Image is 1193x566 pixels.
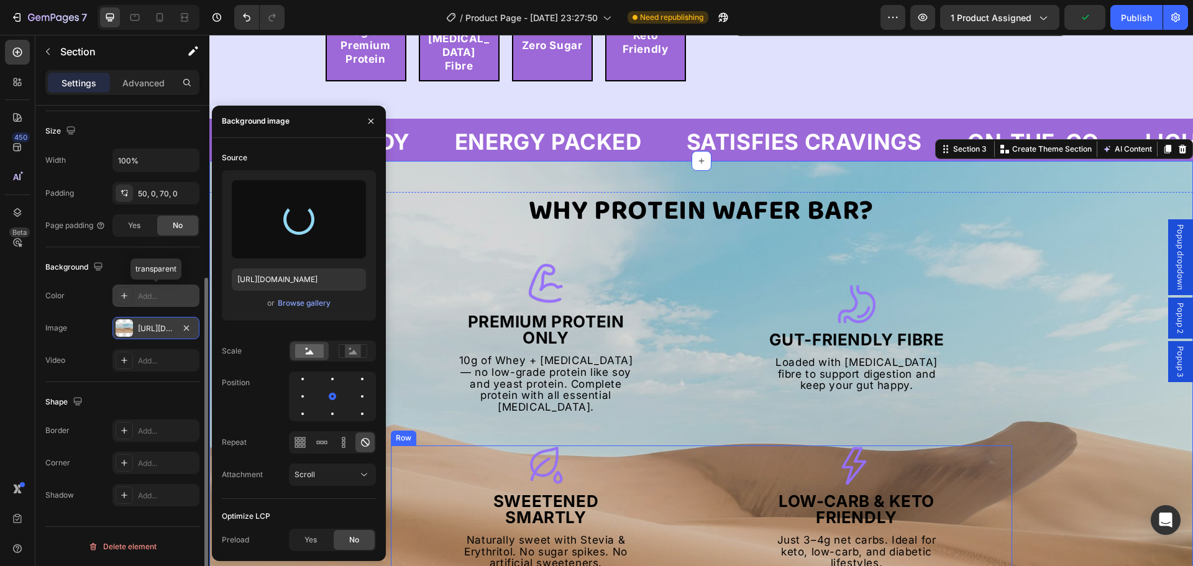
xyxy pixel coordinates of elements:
[1151,505,1181,535] div: Open Intercom Messenger
[45,155,66,166] div: Width
[277,297,331,309] button: Browse gallery
[222,152,247,163] div: Source
[965,268,977,299] span: Popup 2
[244,278,430,313] h2: Premium Protein Only
[138,291,196,302] div: Add...
[222,345,242,357] div: Scale
[222,377,250,388] div: Position
[244,457,430,492] h2: Sweetened Smartly
[173,220,183,231] span: No
[45,259,106,276] div: Background
[138,188,196,199] div: 50, 0, 70, 0
[803,109,882,120] p: Create Theme Section
[128,220,140,231] span: Yes
[183,158,802,195] p: Why Protein Wafer Bar?
[234,5,285,30] div: Undo/Redo
[951,11,1031,24] span: 1 product assigned
[45,537,199,557] button: Delete element
[138,490,196,501] div: Add...
[477,94,713,120] p: SATISFIES CRAVINGS
[460,11,463,24] span: /
[304,534,317,545] span: Yes
[138,323,174,334] div: [URL][DOMAIN_NAME]
[45,490,74,501] div: Shadow
[741,109,780,120] div: Section 3
[45,188,74,199] div: Padding
[465,11,598,24] span: Product Page - [DATE] 23:27:50
[122,76,165,89] p: Advanced
[965,311,977,342] span: Popup 3
[936,94,1143,120] p: LIGHT & CRUNCHY
[318,227,356,272] img: gempages_575953440111330130-0334a621-ec8f-44c8-a29f-f4f479939717.png
[245,94,432,120] p: ENERGY PACKED
[9,227,30,237] div: Beta
[45,425,70,436] div: Border
[245,500,429,534] p: Naturally sweet with Stevia & Erythritol. No sugar spikes. No artificial sweeteners.
[965,189,977,255] span: Popup dropdown
[289,463,376,486] button: Scroll
[758,94,889,120] p: ON-THE-GO
[640,12,703,23] span: Need republishing
[278,298,331,309] div: Browse gallery
[222,534,249,545] div: Preload
[628,249,667,290] img: gempages_575953440111330130-3f3a1476-3f6e-4fe1-86bc-d5d15a354110.png
[209,35,1193,566] iframe: To enrich screen reader interactions, please activate Accessibility in Grammarly extension settings
[245,320,429,378] p: 10g of Whey + [MEDICAL_DATA] — no low-grade protein like soy and yeast protein. Complete protein ...
[88,539,157,554] div: Delete element
[554,457,741,492] h2: Low-Carb & Keto Friendly
[222,469,263,480] div: Attachment
[628,411,667,451] img: gempages_575953440111330130-9925c58d-06e4-4eac-9ede-6fe405083a5a.png
[60,44,162,59] p: Section
[12,132,30,142] div: 450
[555,322,739,357] p: Loaded with [MEDICAL_DATA] fibre to support digestion and keep your gut happy.
[45,123,78,140] div: Size
[349,534,359,545] span: No
[222,511,270,522] div: Optimize LCP
[295,470,315,479] span: Scroll
[267,296,275,311] span: or
[2,94,201,120] p: WORKOUT READY
[222,116,290,127] div: Background image
[311,4,375,17] p: Zero Sugar
[1121,11,1152,24] div: Publish
[138,355,196,367] div: Add...
[45,290,65,301] div: Color
[940,5,1059,30] button: 1 product assigned
[138,458,196,469] div: Add...
[5,5,93,30] button: 7
[555,500,739,534] p: Just 3–4g net carbs. Ideal for keto, low-carb, and diabetic lifestyles.
[45,457,70,468] div: Corner
[45,355,65,366] div: Video
[62,76,96,89] p: Settings
[113,149,199,171] input: Auto
[222,437,247,448] div: Repeat
[1110,5,1163,30] button: Publish
[45,322,67,334] div: Image
[138,426,196,437] div: Add...
[184,398,204,409] div: Row
[890,107,945,122] button: AI Content
[45,394,85,411] div: Shape
[554,296,741,314] h2: Gut-Friendly Fibre
[81,10,87,25] p: 7
[45,220,106,231] div: Page padding
[232,268,366,291] input: https://example.com/image.jpg
[318,411,356,451] img: gempages_575953440111330130-7e3a9acd-e411-4792-b1c4-415e0717937d.png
